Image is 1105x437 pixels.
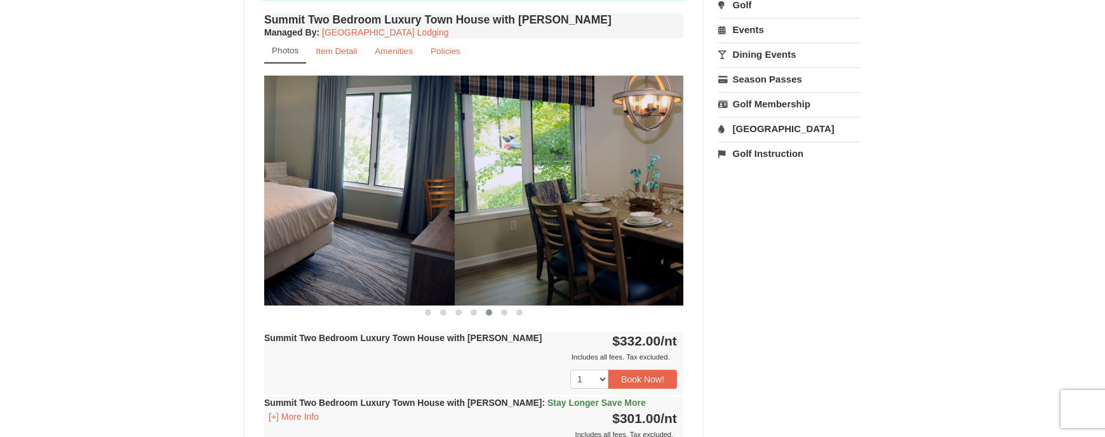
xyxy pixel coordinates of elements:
span: Managed By [264,27,316,37]
small: Item Detail [316,46,357,56]
span: /nt [660,333,677,348]
a: Golf Membership [718,92,860,116]
small: Policies [431,46,460,56]
a: [GEOGRAPHIC_DATA] Lodging [322,27,448,37]
button: Book Now! [608,370,677,389]
img: 18876286-206-01cdcc69.png [455,76,874,305]
div: Includes all fees. Tax excluded. [264,351,677,363]
small: Amenities [375,46,413,56]
span: Stay Longer Save More [547,398,646,408]
a: Item Detail [307,39,365,64]
a: Photos [264,39,306,64]
a: Golf Instruction [718,142,860,165]
a: Amenities [366,39,421,64]
a: Events [718,18,860,41]
a: [GEOGRAPHIC_DATA] [718,117,860,140]
button: [+] More Info [264,410,323,424]
strong: $332.00 [612,333,677,348]
strong: Summit Two Bedroom Luxury Town House with [PERSON_NAME] [264,333,542,343]
a: Policies [422,39,469,64]
h4: Summit Two Bedroom Luxury Town House with [PERSON_NAME] [264,13,683,26]
span: : [542,398,545,408]
span: /nt [660,411,677,426]
span: $301.00 [612,411,660,426]
strong: : [264,27,319,37]
a: Dining Events [718,43,860,66]
small: Photos [272,46,298,55]
a: Season Passes [718,67,860,91]
strong: Summit Two Bedroom Luxury Town House with [PERSON_NAME] [264,398,646,408]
